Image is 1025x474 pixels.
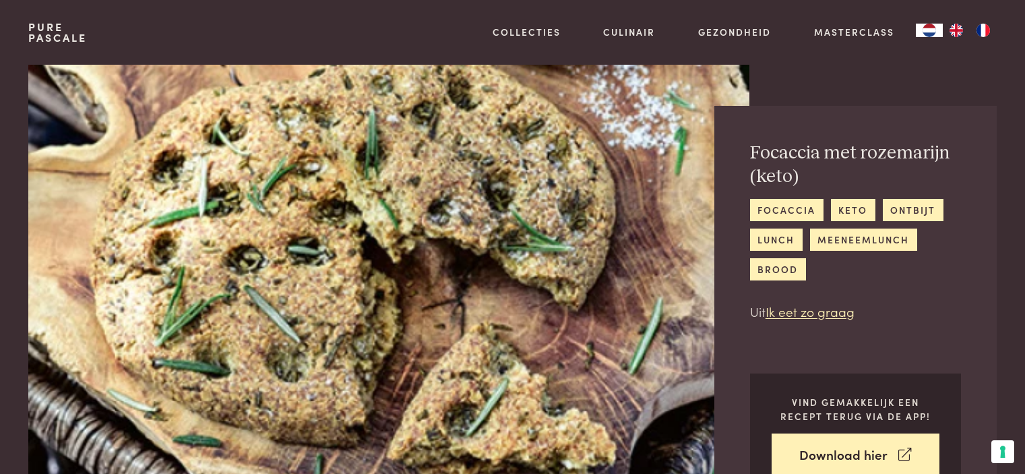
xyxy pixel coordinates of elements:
h2: Focaccia met rozemarijn (keto) [750,142,961,188]
ul: Language list [943,24,997,37]
a: lunch [750,229,803,251]
a: Collecties [493,25,561,39]
a: Culinair [603,25,655,39]
a: brood [750,258,806,280]
a: Masterclass [814,25,894,39]
a: focaccia [750,199,824,221]
a: Ik eet zo graag [766,302,855,320]
a: NL [916,24,943,37]
button: Uw voorkeuren voor toestemming voor trackingtechnologieën [991,440,1014,463]
a: keto [831,199,875,221]
p: Vind gemakkelijk een recept terug via de app! [772,395,939,423]
div: Language [916,24,943,37]
a: meeneemlunch [810,229,917,251]
a: EN [943,24,970,37]
a: PurePascale [28,22,87,43]
a: Gezondheid [698,25,771,39]
aside: Language selected: Nederlands [916,24,997,37]
p: Uit [750,302,961,322]
a: ontbijt [883,199,943,221]
a: FR [970,24,997,37]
